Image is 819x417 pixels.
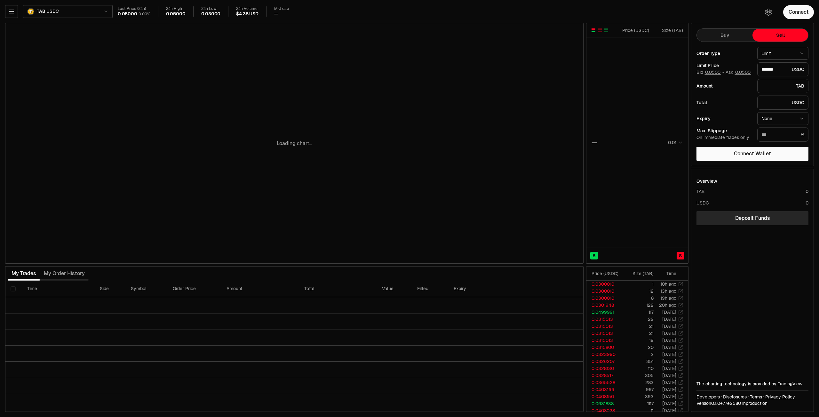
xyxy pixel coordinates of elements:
div: 0 [806,200,808,206]
td: 21 [624,330,654,337]
td: 997 [624,386,654,393]
td: 0.0328517 [586,372,624,379]
button: Limit [757,47,808,60]
td: 122 [624,302,654,309]
button: Connect [783,5,814,19]
button: Show Sell Orders Only [597,28,602,33]
time: [DATE] [662,373,676,378]
td: 0.0323990 [586,351,624,358]
th: Time [22,281,95,297]
a: Terms [750,394,762,400]
time: [DATE] [662,394,676,399]
div: Size ( TAB ) [655,27,683,34]
th: Side [95,281,126,297]
td: 0.0403166 [586,386,624,393]
img: TAB Logo [28,9,34,14]
button: 0.0500 [704,70,721,75]
th: Symbol [126,281,168,297]
td: 2 [624,351,654,358]
div: Time [659,270,676,277]
div: 24h Low [201,6,221,11]
td: 0.0300010 [586,281,624,288]
td: 0.0300010 [586,288,624,295]
div: — [592,138,597,147]
button: Select all [11,286,16,291]
div: Total [696,100,752,105]
span: TAB [37,9,45,14]
div: TAB [757,79,808,93]
td: 0.0631838 [586,400,624,407]
td: 0.0315013 [586,337,624,344]
span: S [679,252,682,259]
span: Ask [726,70,751,75]
button: Sell [752,29,808,42]
div: Last Price (24h) [118,6,150,11]
td: 1 [624,281,654,288]
td: 0.0301948 [586,302,624,309]
td: 351 [624,358,654,365]
td: 0.0328130 [586,365,624,372]
a: Privacy Policy [765,394,795,400]
td: 305 [624,372,654,379]
div: 0.05000 [166,11,186,17]
time: 10h ago [660,281,676,287]
div: Price ( USDC ) [621,27,649,34]
div: % [757,127,808,142]
span: 77e258096fa4e3c53258ee72bdc0e6f4f97b07b5 [723,400,741,406]
div: The charting technology is provided by [696,381,808,387]
time: [DATE] [662,344,676,350]
a: Deposit Funds [696,211,808,225]
td: 0.0408150 [586,393,624,400]
td: 0.0315800 [586,344,624,351]
div: — [274,11,278,17]
span: Bid - [696,70,724,75]
div: 24h High [166,6,186,11]
div: 24h Volume [236,6,258,11]
td: 110 [624,365,654,372]
th: Expiry [449,281,519,297]
td: 11 [624,407,654,414]
div: Expiry [696,116,752,121]
a: Developers [696,394,720,400]
td: 0.0408028 [586,407,624,414]
td: 117 [624,309,654,316]
td: 0.0365528 [586,379,624,386]
span: USDC [46,9,59,14]
time: 13h ago [660,288,676,294]
div: Overview [696,178,717,184]
div: 0.03000 [201,11,221,17]
div: Size ( TAB ) [629,270,654,277]
td: 0.0499991 [586,309,624,316]
div: TAB [696,188,705,195]
time: [DATE] [662,330,676,336]
p: Loading chart... [277,140,312,147]
div: Version 0.1.0 + in production [696,400,808,406]
th: Total [299,281,377,297]
td: 393 [624,393,654,400]
time: [DATE] [662,309,676,315]
div: On immediate trades only [696,135,752,141]
td: 0.0315013 [586,330,624,337]
th: Order Price [168,281,221,297]
a: Disclosures [723,394,747,400]
button: None [757,112,808,125]
time: [DATE] [662,351,676,357]
div: USDC [757,96,808,110]
div: USDC [757,62,808,76]
time: [DATE] [662,337,676,343]
td: 19 [624,337,654,344]
div: Amount [696,84,752,88]
button: Buy [697,29,752,42]
time: 20h ago [659,302,676,308]
td: 0.0315013 [586,316,624,323]
time: [DATE] [662,387,676,392]
div: USDC [696,200,709,206]
button: 0.0500 [735,70,751,75]
time: [DATE] [662,359,676,364]
td: 0.0315013 [586,323,624,330]
td: 283 [624,379,654,386]
button: My Trades [8,267,40,280]
th: Filled [412,281,448,297]
a: TradingView [778,381,802,387]
td: 8 [624,295,654,302]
